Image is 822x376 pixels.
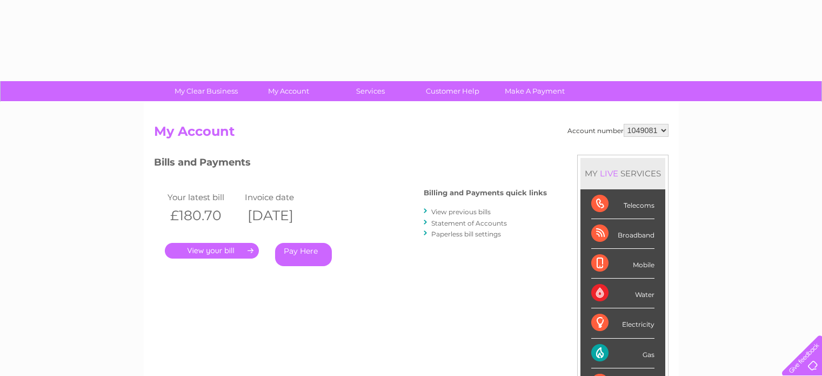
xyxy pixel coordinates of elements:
[431,230,501,238] a: Paperless bill settings
[591,308,654,338] div: Electricity
[567,124,669,137] div: Account number
[598,168,620,179] div: LIVE
[431,219,507,227] a: Statement of Accounts
[154,155,547,174] h3: Bills and Payments
[591,279,654,308] div: Water
[591,249,654,279] div: Mobile
[490,81,579,101] a: Make A Payment
[591,219,654,249] div: Broadband
[431,208,491,216] a: View previous bills
[165,205,243,227] th: £180.70
[244,81,333,101] a: My Account
[591,339,654,368] div: Gas
[242,205,320,227] th: [DATE]
[154,124,669,144] h2: My Account
[424,189,547,197] h4: Billing and Payments quick links
[275,243,332,266] a: Pay Here
[242,190,320,205] td: Invoice date
[408,81,497,101] a: Customer Help
[591,189,654,219] div: Telecoms
[165,190,243,205] td: Your latest bill
[326,81,415,101] a: Services
[165,243,259,259] a: .
[580,158,665,189] div: MY SERVICES
[162,81,251,101] a: My Clear Business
